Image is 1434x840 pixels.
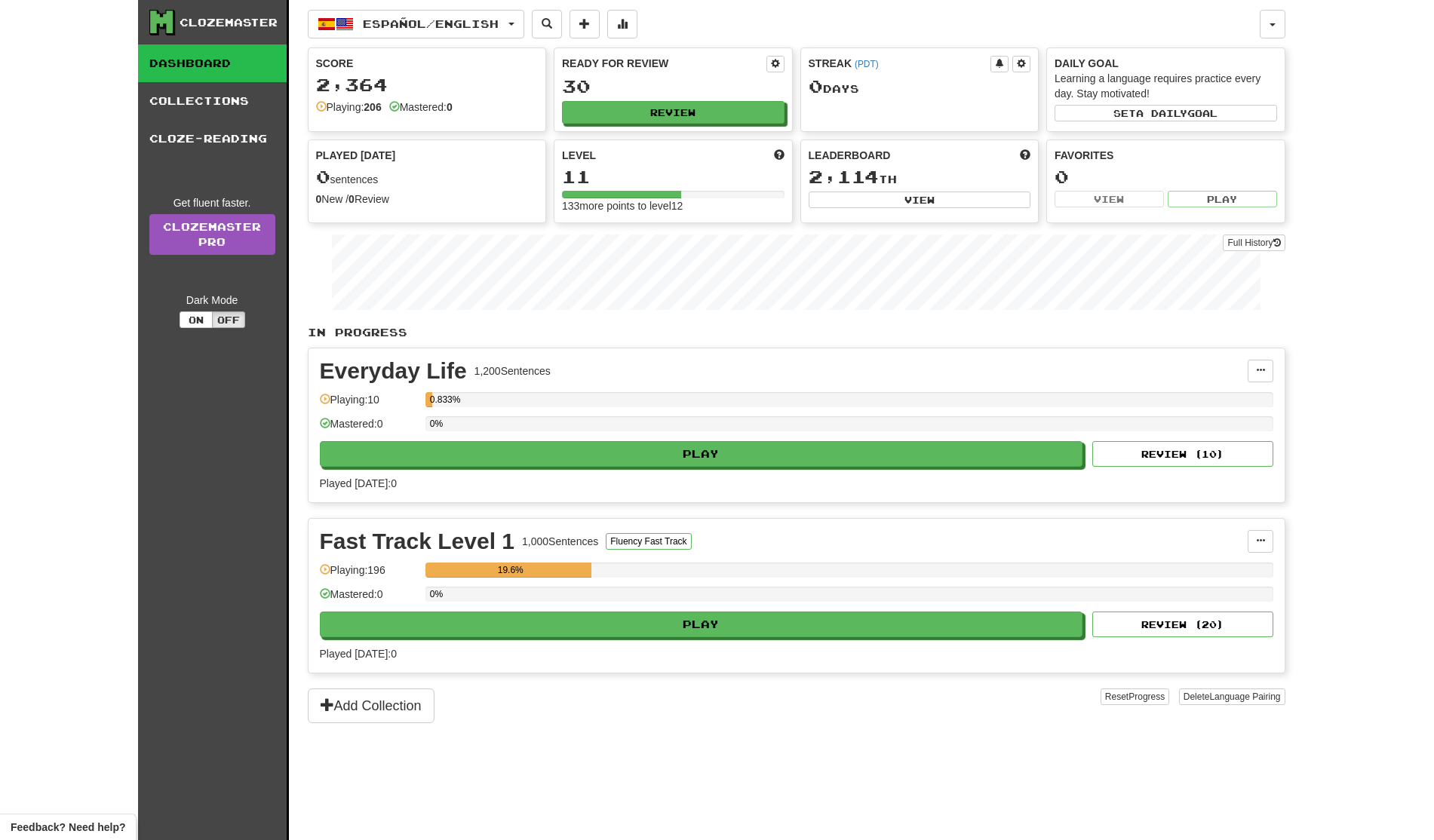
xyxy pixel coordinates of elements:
span: Progress [1128,691,1165,702]
div: 1,000 Sentences [522,534,598,549]
div: Playing: [316,100,382,115]
div: Everyday Life [320,360,467,382]
div: Learning a language requires practice every day. Stay motivated! [1055,71,1277,101]
a: ClozemasterPro [149,214,275,255]
div: Get fluent faster. [149,195,275,210]
strong: 0 [447,101,453,113]
span: Played [DATE]: 0 [320,477,397,489]
button: Review (10) [1092,441,1273,467]
span: Score more points to level up [774,148,785,163]
button: On [180,311,213,328]
button: Español/English [308,10,524,38]
button: Add Collection [308,688,434,723]
div: New / Review [316,192,539,207]
div: 11 [562,167,785,186]
button: Review [562,101,785,124]
div: sentences [316,167,539,187]
div: 133 more points to level 12 [562,198,785,213]
div: Streak [809,56,991,71]
button: Play [320,612,1083,637]
div: Playing: 196 [320,563,418,587]
span: 2,114 [809,166,879,187]
span: Leaderboard [809,148,891,163]
strong: 206 [364,101,381,113]
div: Daily Goal [1055,56,1277,71]
span: Language Pairing [1209,691,1280,702]
div: 1,200 Sentences [474,363,551,379]
a: Cloze-Reading [138,120,287,158]
div: 0.833% [430,392,432,407]
span: 0 [316,166,330,187]
div: th [809,167,1031,187]
a: (PDT) [855,59,879,69]
p: In Progress [308,325,1285,340]
span: Level [562,148,596,163]
div: 0 [1055,167,1277,186]
button: Play [1168,191,1277,207]
button: View [809,192,1031,208]
button: Seta dailygoal [1055,105,1277,121]
button: DeleteLanguage Pairing [1179,688,1285,705]
span: This week in points, UTC [1020,148,1030,163]
a: Collections [138,82,287,120]
div: Mastered: 0 [320,416,418,441]
div: Fast Track Level 1 [320,530,515,553]
span: Español / English [363,17,499,30]
strong: 0 [349,193,355,205]
button: View [1055,191,1164,207]
button: Review (20) [1092,612,1273,637]
div: Day s [809,77,1031,97]
button: Play [320,441,1083,467]
button: Off [212,311,245,328]
div: 19.6% [430,563,591,578]
strong: 0 [316,193,322,205]
button: Fluency Fast Track [606,533,691,550]
div: Favorites [1055,148,1277,163]
span: a daily [1136,108,1187,118]
div: 30 [562,77,785,96]
div: Mastered: [389,100,453,115]
div: Playing: 10 [320,392,418,417]
button: Search sentences [532,10,562,38]
button: Add sentence to collection [570,10,600,38]
span: Played [DATE]: 0 [320,648,397,660]
button: More stats [607,10,637,38]
button: ResetProgress [1101,688,1169,705]
div: Dark Mode [149,293,275,308]
span: 0 [809,75,823,97]
div: Ready for Review [562,56,766,71]
div: 2,364 [316,75,539,94]
div: Mastered: 0 [320,587,418,612]
span: Open feedback widget [11,820,125,835]
span: Played [DATE] [316,148,396,163]
a: Dashboard [138,44,287,82]
div: Clozemaster [180,15,278,30]
button: Full History [1223,235,1285,251]
div: Score [316,56,539,71]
